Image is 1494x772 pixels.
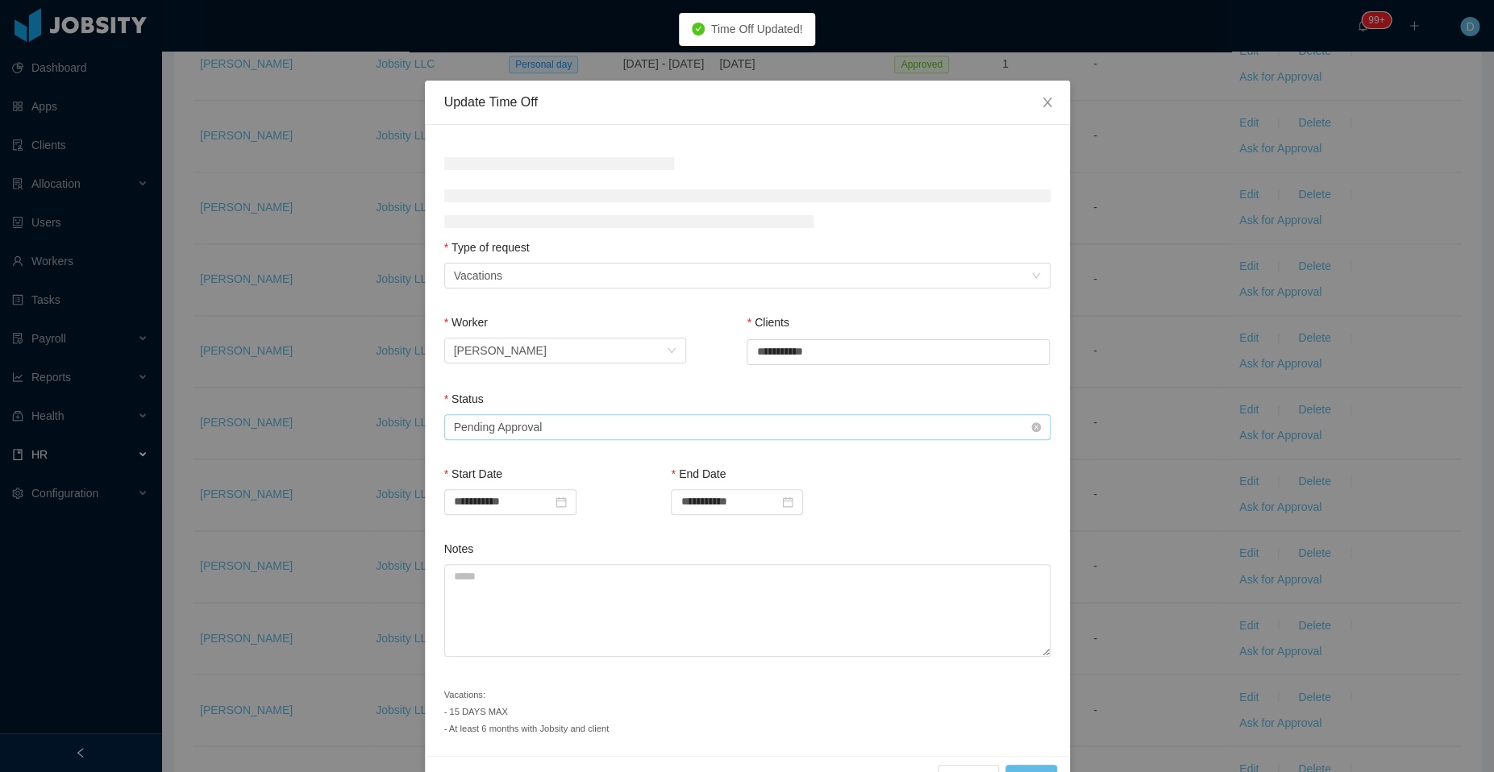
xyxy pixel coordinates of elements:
label: Type of request [444,241,530,254]
label: Status [444,392,484,405]
i: icon: calendar [556,496,567,508]
label: Worker [444,316,488,329]
label: Clients [747,316,789,329]
div: Ninna Meister [454,338,547,363]
small: Vacations: - 15 DAYS MAX - At least 6 months with Jobsity and client [444,690,610,733]
div: Pending Approval [454,415,543,439]
div: Update Time Off [444,93,1051,111]
button: Close [1025,81,1070,126]
i: icon: calendar [782,496,793,508]
label: End Date [671,467,726,480]
label: Notes [444,542,474,555]
div: Vacations [454,264,502,288]
i: icon: close-circle [1031,422,1041,432]
textarea: Notes [444,564,1051,657]
i: icon: check-circle [692,23,705,35]
i: icon: close [1041,96,1054,109]
label: Start Date [444,467,502,480]
span: Time Off Updated! [711,23,803,35]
